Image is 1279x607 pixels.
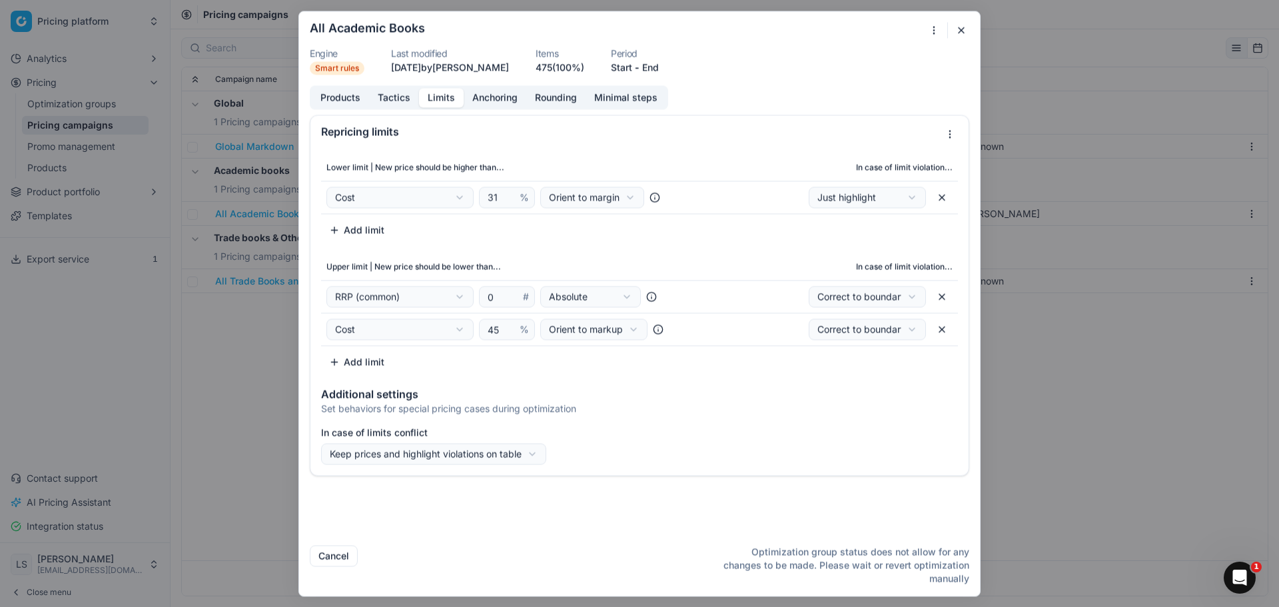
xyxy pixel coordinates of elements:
div: Repricing limits [321,126,939,137]
label: In case of limits conflict [321,426,958,439]
span: % [520,322,529,336]
span: [DATE] by [PERSON_NAME] [391,61,509,73]
button: Cancel [310,545,358,566]
span: 1 [1251,562,1262,572]
button: Rounding [526,88,586,107]
div: Set behaviors for special pricing cases during optimization [321,402,958,415]
button: Start [611,61,632,74]
th: In case of limit violation... [693,154,958,181]
span: % [520,191,529,204]
span: Smart rules [310,61,364,75]
a: 475(100%) [536,61,584,74]
div: Additional settings [321,388,958,399]
th: In case of limit violation... [693,254,958,281]
button: Add limit [321,351,392,372]
button: Products [312,88,369,107]
span: # [523,290,529,303]
dt: Period [611,49,659,58]
button: Minimal steps [586,88,666,107]
button: Limits [419,88,464,107]
button: Anchoring [464,88,526,107]
h2: All Academic Books [310,22,425,34]
p: Optimization group status does not allow for any changes to be made. Please wait or revert optimi... [713,545,969,585]
dt: Last modified [391,49,509,58]
dt: Engine [310,49,364,58]
th: Lower limit | New price should be higher than... [321,154,693,181]
dt: Items [536,49,584,58]
span: - [635,61,639,74]
iframe: Intercom live chat [1224,562,1256,594]
button: Tactics [369,88,419,107]
button: Add limit [321,219,392,241]
th: Upper limit | New price should be lower than... [321,254,693,281]
button: End [642,61,659,74]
